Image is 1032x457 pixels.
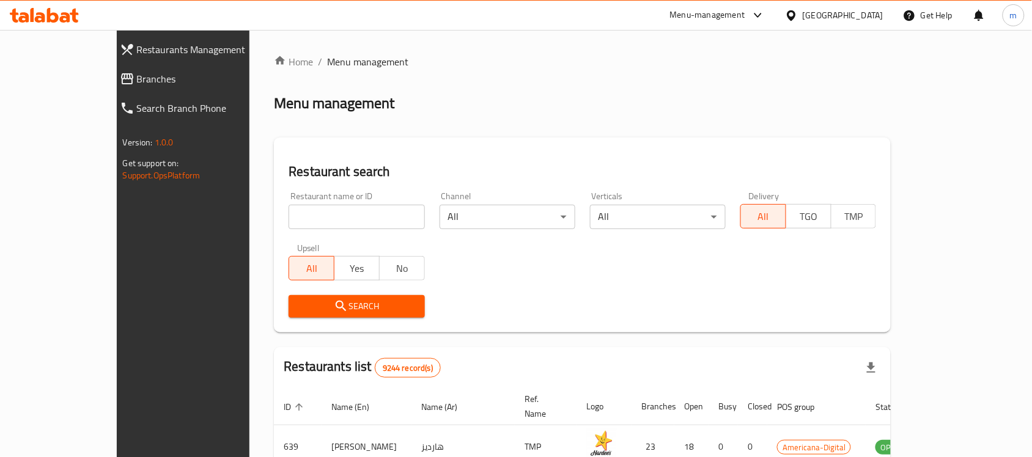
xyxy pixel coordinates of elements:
[289,205,424,229] input: Search for restaurant name or ID..
[375,362,440,374] span: 9244 record(s)
[875,400,915,414] span: Status
[298,299,415,314] span: Search
[274,54,891,69] nav: breadcrumb
[294,260,330,277] span: All
[284,357,441,378] h2: Restaurants list
[632,388,674,425] th: Branches
[836,208,872,225] span: TMP
[749,192,780,200] label: Delivery
[110,93,289,123] a: Search Branch Phone
[385,260,420,277] span: No
[137,42,279,57] span: Restaurants Management
[670,8,745,23] div: Menu-management
[1010,9,1017,22] span: m
[274,93,394,113] h2: Menu management
[709,388,738,425] th: Busy
[590,205,726,229] div: All
[875,440,905,455] div: OPEN
[155,134,174,150] span: 1.0.0
[375,358,441,378] div: Total records count
[740,204,786,228] button: All
[284,400,307,414] span: ID
[334,256,380,280] button: Yes
[289,256,334,280] button: All
[110,64,289,93] a: Branches
[110,35,289,64] a: Restaurants Management
[786,204,831,228] button: TGO
[339,260,375,277] span: Yes
[674,388,709,425] th: Open
[791,208,827,225] span: TGO
[289,163,876,181] h2: Restaurant search
[577,388,632,425] th: Logo
[738,388,767,425] th: Closed
[777,400,830,414] span: POS group
[440,205,575,229] div: All
[123,167,201,183] a: Support.OpsPlatform
[137,101,279,115] span: Search Branch Phone
[875,441,905,455] span: OPEN
[331,400,385,414] span: Name (En)
[289,295,424,318] button: Search
[746,208,781,225] span: All
[831,204,877,228] button: TMP
[803,9,883,22] div: [GEOGRAPHIC_DATA]
[327,54,408,69] span: Menu management
[297,244,320,252] label: Upsell
[123,155,179,171] span: Get support on:
[421,400,473,414] span: Name (Ar)
[857,353,886,382] div: Export file
[123,134,153,150] span: Version:
[137,71,279,86] span: Branches
[379,256,425,280] button: No
[274,54,313,69] a: Home
[318,54,322,69] li: /
[778,441,850,455] span: Americana-Digital
[525,392,562,421] span: Ref. Name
